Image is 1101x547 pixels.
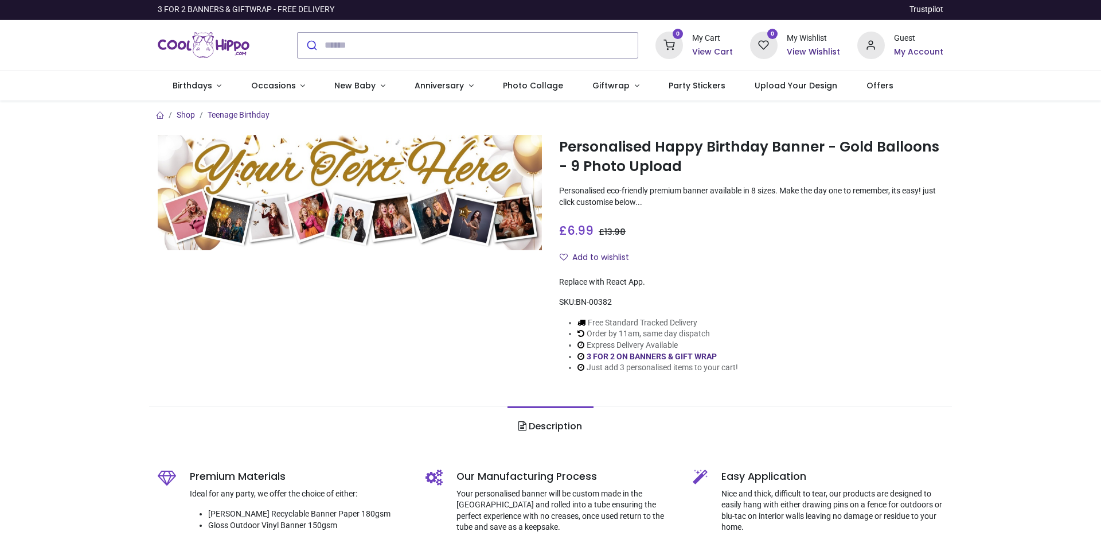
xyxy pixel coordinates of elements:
[592,80,630,91] span: Giftwrap
[208,509,408,520] li: [PERSON_NAME] Recyclable Banner Paper 180gsm
[577,362,738,374] li: Just add 3 personalised items to your cart!
[577,71,654,101] a: Giftwrap
[894,46,943,58] a: My Account
[320,71,400,101] a: New Baby
[503,80,563,91] span: Photo Collage
[208,520,408,532] li: Gloss Outdoor Vinyl Banner 150gsm
[158,29,249,61] a: Logo of Cool Hippo
[559,185,943,208] p: Personalised eco-friendly premium banner available in 8 sizes. Make the day one to remember, its ...
[173,80,212,91] span: Birthdays
[750,40,778,49] a: 0
[567,222,594,239] span: 6.99
[692,33,733,44] div: My Cart
[190,488,408,500] p: Ideal for any party, we offer the choice of either:
[334,80,376,91] span: New Baby
[692,46,733,58] a: View Cart
[755,80,837,91] span: Upload Your Design
[767,29,778,40] sup: 0
[559,248,639,267] button: Add to wishlistAdd to wishlist
[587,352,717,361] a: 3 FOR 2 ON BANNERS & GIFT WRAP
[559,297,943,308] div: SKU:
[158,29,249,61] img: Cool Hippo
[507,406,593,447] a: Description
[158,4,334,15] div: 3 FOR 2 BANNERS & GIFTWRAP - FREE DELIVERY
[787,46,840,58] a: View Wishlist
[673,29,684,40] sup: 0
[158,71,236,101] a: Birthdays
[177,110,195,119] a: Shop
[559,137,943,177] h1: Personalised Happy Birthday Banner - Gold Balloons - 9 Photo Upload
[400,71,488,101] a: Anniversary
[190,470,408,484] h5: Premium Materials
[577,328,738,340] li: Order by 11am, same day dispatch
[456,470,676,484] h5: Our Manufacturing Process
[298,33,325,58] button: Submit
[577,317,738,329] li: Free Standard Tracked Delivery
[787,33,840,44] div: My Wishlist
[559,222,594,239] span: £
[415,80,464,91] span: Anniversary
[894,33,943,44] div: Guest
[721,488,943,533] p: Nice and thick, difficult to tear, our products are designed to easily hang with either drawing p...
[721,470,943,484] h5: Easy Application
[577,340,738,351] li: Express Delivery Available
[909,4,943,15] a: Trustpilot
[604,226,626,238] span: 13.98
[669,80,725,91] span: Party Stickers
[560,253,568,261] i: Add to wishlist
[599,226,626,238] span: £
[655,40,683,49] a: 0
[236,71,320,101] a: Occasions
[559,277,943,288] div: Replace with React App.
[251,80,296,91] span: Occasions
[158,135,542,250] img: Personalised Happy Birthday Banner - Gold Balloons - 9 Photo Upload
[456,488,676,533] p: Your personalised banner will be custom made in the [GEOGRAPHIC_DATA] and rolled into a tube ensu...
[866,80,893,91] span: Offers
[576,297,612,307] span: BN-00382
[208,110,270,119] a: Teenage Birthday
